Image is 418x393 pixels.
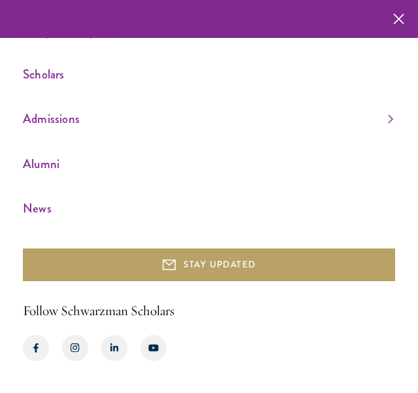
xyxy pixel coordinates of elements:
a: Alumni [23,153,393,175]
a: News [23,197,393,219]
a: Faculty & Guest Speakers [23,26,117,39]
a: Scholars [23,63,393,85]
a: Admissions [23,108,393,129]
button: STAY UPDATED [23,248,395,281]
h2: Follow Schwarzman Scholars [23,301,395,322]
